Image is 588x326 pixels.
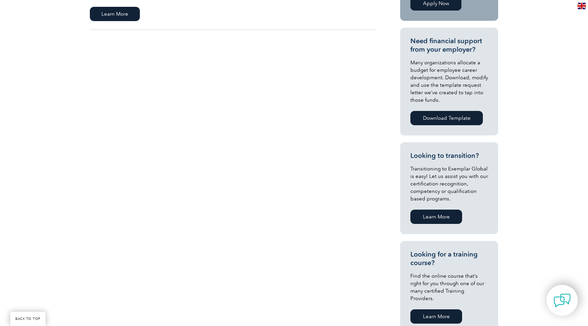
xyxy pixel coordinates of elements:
[90,7,140,21] span: Learn More
[410,151,488,160] h3: Looking to transition?
[410,59,488,104] p: Many organizations allocate a budget for employee career development. Download, modify and use th...
[410,210,462,224] a: Learn More
[410,111,483,125] a: Download Template
[577,3,586,9] img: en
[410,37,488,54] h3: Need financial support from your employer?
[554,292,571,309] img: contact-chat.png
[410,250,488,267] h3: Looking for a training course?
[410,165,488,202] p: Transitioning to Exemplar Global is easy! Let us assist you with our certification recognition, c...
[10,312,46,326] a: BACK TO TOP
[410,272,488,302] p: Find the online course that’s right for you through one of our many certified Training Providers.
[410,309,462,324] a: Learn More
